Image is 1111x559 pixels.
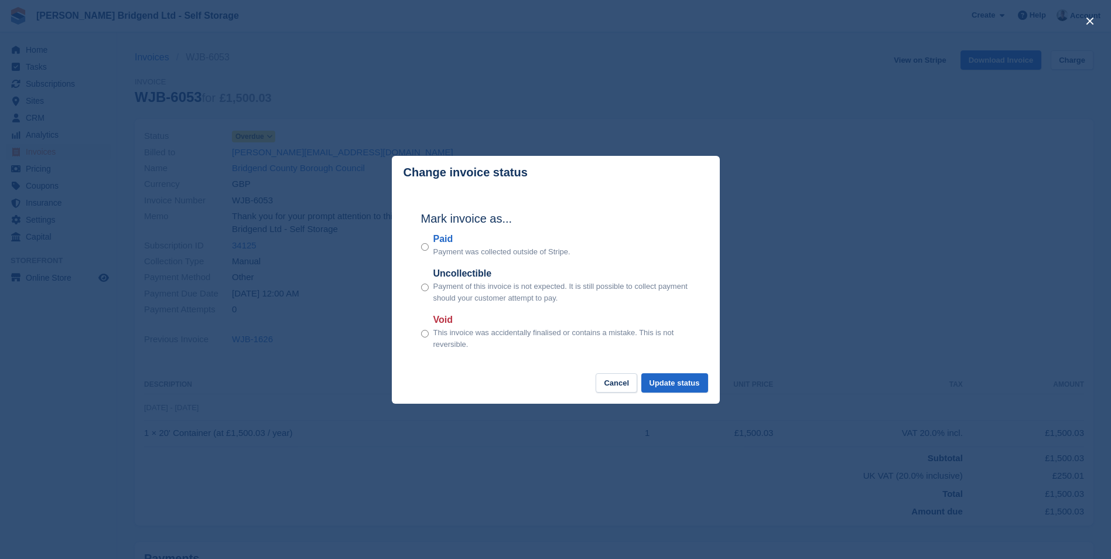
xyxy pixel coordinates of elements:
p: Change invoice status [404,166,528,179]
p: This invoice was accidentally finalised or contains a mistake. This is not reversible. [433,327,690,350]
button: Update status [641,373,708,393]
label: Uncollectible [433,267,690,281]
label: Paid [433,232,570,246]
p: Payment was collected outside of Stripe. [433,246,570,258]
p: Payment of this invoice is not expected. It is still possible to collect payment should your cust... [433,281,690,304]
button: Cancel [596,373,637,393]
label: Void [433,313,690,327]
h2: Mark invoice as... [421,210,690,227]
button: close [1081,12,1099,30]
